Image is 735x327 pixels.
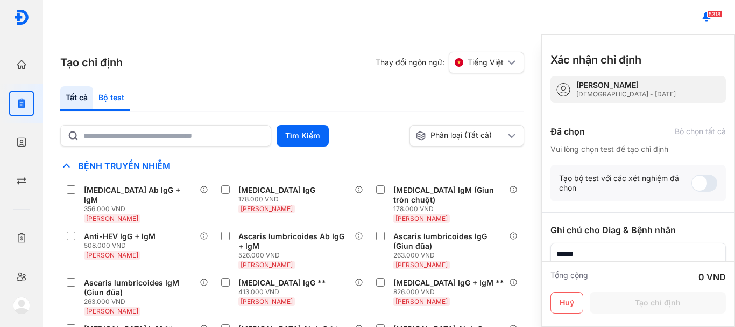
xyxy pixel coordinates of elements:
[73,161,176,171] span: Bệnh Truyền Nhiễm
[241,261,293,269] span: [PERSON_NAME]
[84,278,195,297] div: Ascaris lumbricoides IgM (Giun đũa)
[395,261,448,269] span: [PERSON_NAME]
[238,232,350,251] div: Ascaris lumbricoides Ab IgG + IgM
[238,251,354,260] div: 526.000 VND
[393,232,505,251] div: Ascaris lumbricoides IgG (Giun đũa)
[415,130,506,141] div: Phân loại (Tất cả)
[84,185,195,205] div: [MEDICAL_DATA] Ab IgG + IgM
[707,10,722,18] span: 5318
[84,205,200,213] div: 356.000 VND
[238,288,330,296] div: 413.000 VND
[550,125,585,138] div: Đã chọn
[576,90,676,99] div: [DEMOGRAPHIC_DATA] - [DATE]
[393,278,504,288] div: [MEDICAL_DATA] IgG + IgM **
[238,195,320,204] div: 178.000 VND
[86,214,138,222] span: [PERSON_NAME]
[393,185,505,205] div: [MEDICAL_DATA] IgM (Giun tròn chuột)
[93,86,130,111] div: Bộ test
[84,297,200,306] div: 263.000 VND
[550,52,641,67] h3: Xác nhận chỉ định
[238,185,315,195] div: [MEDICAL_DATA] IgG
[550,292,583,314] button: Huỷ
[468,58,504,67] span: Tiếng Việt
[13,297,30,314] img: logo
[698,270,726,283] div: 0 VND
[86,307,138,315] span: [PERSON_NAME]
[84,232,156,241] div: Anti-HEV IgG + IgM
[550,270,588,283] div: Tổng cộng
[559,173,691,193] div: Tạo bộ test với các xét nghiệm đã chọn
[86,251,138,259] span: [PERSON_NAME]
[84,241,160,250] div: 508.000 VND
[60,55,123,70] h3: Tạo chỉ định
[60,86,93,111] div: Tất cả
[395,214,448,222] span: [PERSON_NAME]
[550,144,726,154] div: Vui lòng chọn test để tạo chỉ định
[241,297,293,305] span: [PERSON_NAME]
[393,288,508,296] div: 826.000 VND
[550,224,726,236] div: Ghi chú cho Diag & Bệnh nhân
[277,125,329,147] button: Tìm Kiếm
[393,205,509,213] div: 178.000 VND
[241,205,293,213] span: [PERSON_NAME]
[393,251,509,260] div: 263.000 VND
[238,278,326,288] div: [MEDICAL_DATA] IgG **
[376,52,524,73] div: Thay đổi ngôn ngữ:
[13,9,30,25] img: logo
[590,292,726,314] button: Tạo chỉ định
[675,127,726,136] div: Bỏ chọn tất cả
[395,297,448,305] span: [PERSON_NAME]
[576,80,676,90] div: [PERSON_NAME]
